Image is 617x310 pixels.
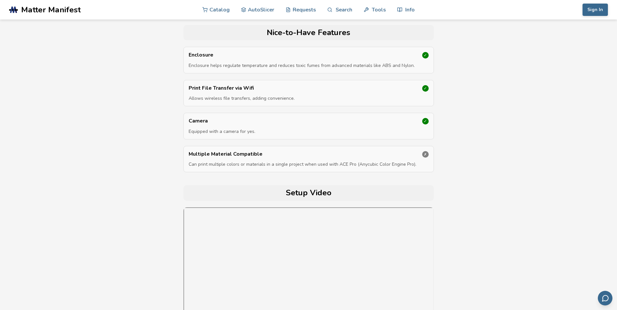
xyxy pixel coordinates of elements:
p: Enclosure [189,52,429,58]
p: Multiple Material Compatible [189,151,429,157]
p: Enclosure helps regulate temperature and reduces toxic fumes from advanced materials like ABS and... [189,63,429,68]
p: Print File Transfer via Wifi [189,85,429,91]
h2: Setup Video [187,188,431,198]
button: Send feedback via email [598,291,612,305]
h2: Nice-to-Have Features [187,28,431,37]
div: ✓ [422,85,429,92]
p: Allows wireless file transfers, adding convenience. [189,96,429,101]
p: Camera [189,118,429,124]
div: ✓ [422,118,429,124]
button: Sign In [583,4,608,16]
div: ✗ [422,151,429,158]
span: Matter Manifest [21,5,81,14]
p: Equipped with a camera for yes. [189,129,429,134]
p: Can print multiple colors or materials in a single project when used with ACE Pro (Anycubic Color... [189,162,429,167]
div: ✓ [422,52,429,58]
